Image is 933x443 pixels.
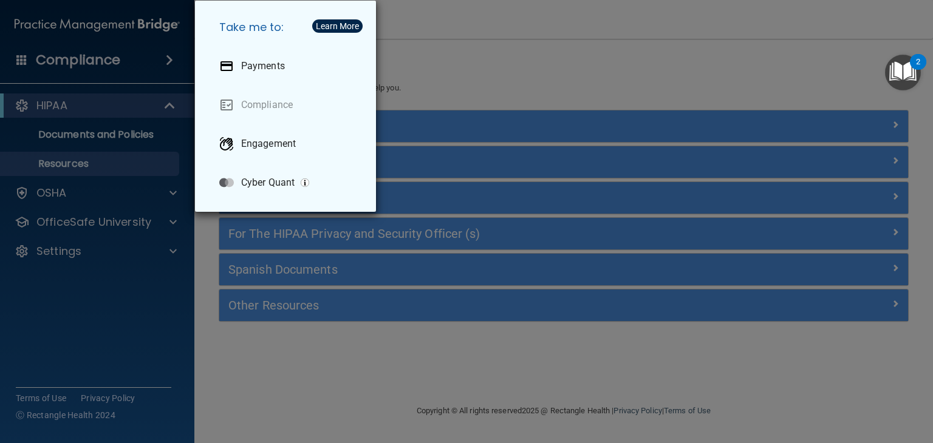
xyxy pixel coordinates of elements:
div: 2 [916,62,920,78]
p: Engagement [241,138,296,150]
a: Compliance [210,88,366,122]
a: Payments [210,49,366,83]
a: Cyber Quant [210,166,366,200]
p: Payments [241,60,285,72]
button: Open Resource Center, 2 new notifications [885,55,921,90]
a: Engagement [210,127,366,161]
h5: Take me to: [210,10,366,44]
p: Cyber Quant [241,177,295,189]
div: Learn More [316,22,359,30]
button: Learn More [312,19,363,33]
